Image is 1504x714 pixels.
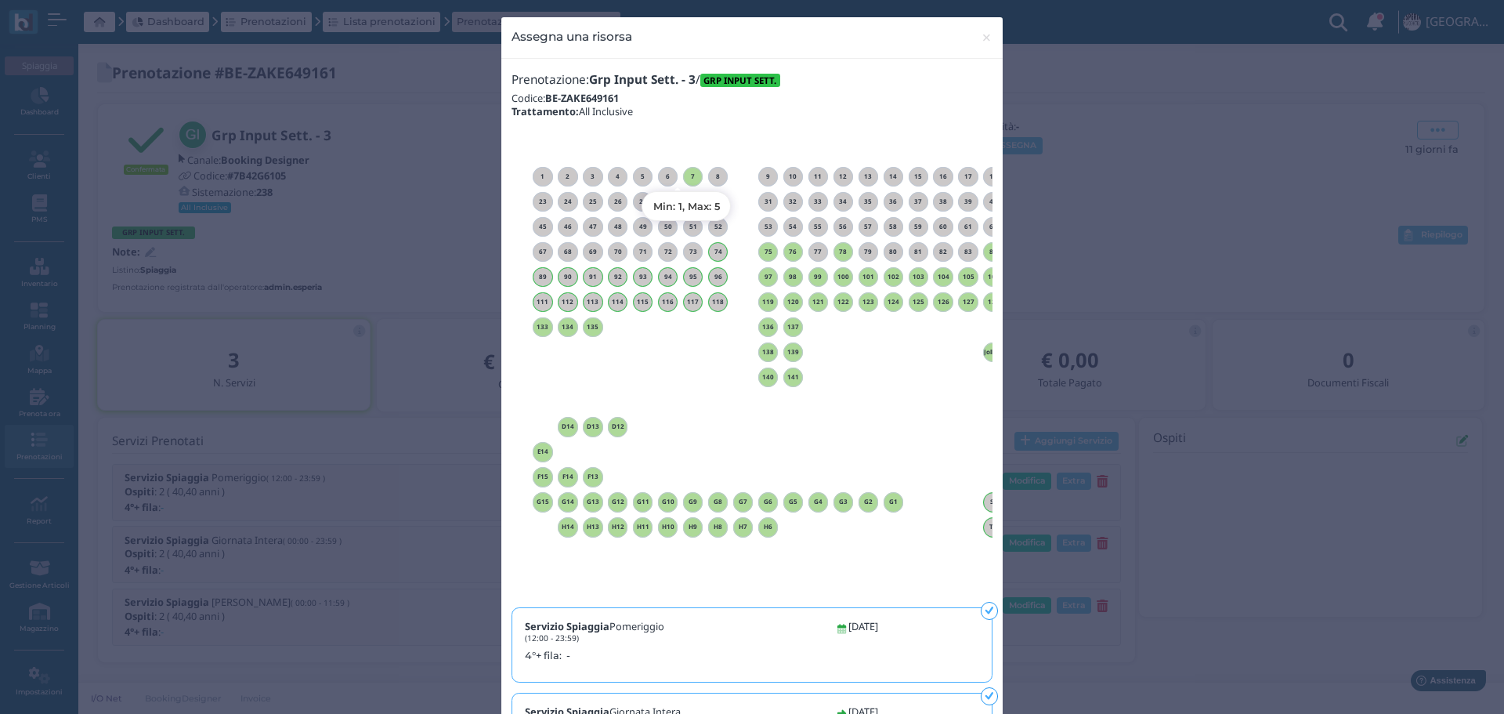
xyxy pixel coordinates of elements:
[525,648,819,663] label: 4°+ fila: -
[533,299,553,306] h6: 111
[808,198,829,205] h6: 33
[783,349,804,356] h6: 139
[758,223,779,230] h6: 53
[758,173,779,180] h6: 9
[608,498,628,506] h6: G12
[683,524,703,531] h6: H9
[633,173,653,180] h6: 5
[583,524,603,531] h6: H13
[884,274,904,281] h6: 102
[633,498,653,506] h6: G11
[958,223,978,230] h6: 61
[558,173,578,180] h6: 2
[708,173,728,180] h6: 8
[783,374,804,381] h6: 141
[608,274,628,281] h6: 92
[533,324,553,331] h6: 133
[583,299,603,306] h6: 113
[884,248,904,256] h6: 80
[558,498,578,506] h6: G14
[545,91,619,105] b: BE-ZAKE649161
[958,198,978,205] h6: 39
[758,498,779,506] h6: G6
[848,621,878,632] h5: [DATE]
[884,299,904,306] h6: 124
[808,248,829,256] h6: 77
[933,299,953,306] h6: 126
[525,632,579,643] small: (12:00 - 23:59)
[658,274,678,281] h6: 94
[808,299,829,306] h6: 121
[512,92,992,103] h5: Codice:
[808,274,829,281] h6: 99
[933,223,953,230] h6: 60
[658,223,678,230] h6: 50
[933,248,953,256] h6: 82
[633,274,653,281] h6: 93
[608,223,628,230] h6: 48
[833,248,854,256] h6: 78
[708,248,728,256] h6: 74
[583,473,603,480] h6: F13
[658,248,678,256] h6: 72
[783,198,804,205] h6: 32
[608,198,628,205] h6: 26
[708,274,728,281] h6: 96
[833,274,854,281] h6: 100
[909,299,929,306] h6: 125
[933,198,953,205] h6: 38
[683,248,703,256] h6: 73
[859,299,879,306] h6: 123
[708,498,728,506] h6: G8
[658,498,678,506] h6: G10
[558,473,578,480] h6: F14
[583,223,603,230] h6: 47
[958,173,978,180] h6: 17
[933,173,953,180] h6: 16
[958,299,978,306] h6: 127
[909,248,929,256] h6: 81
[558,324,578,331] h6: 134
[783,223,804,230] h6: 54
[683,498,703,506] h6: G9
[533,248,553,256] h6: 67
[558,223,578,230] h6: 46
[608,248,628,256] h6: 70
[558,248,578,256] h6: 68
[683,223,703,230] h6: 51
[708,299,728,306] h6: 118
[512,27,632,45] h4: Assegna una risorsa
[783,248,804,256] h6: 76
[558,274,578,281] h6: 90
[833,498,854,506] h6: G3
[683,173,703,180] h6: 7
[583,173,603,180] h6: 3
[859,274,879,281] h6: 101
[633,223,653,230] h6: 49
[583,198,603,205] h6: 25
[533,473,553,480] h6: F15
[512,106,992,117] h5: All Inclusive
[958,248,978,256] h6: 83
[558,198,578,205] h6: 24
[633,299,653,306] h6: 115
[758,349,779,356] h6: 138
[859,173,879,180] h6: 13
[859,248,879,256] h6: 79
[46,13,103,24] span: Assistenza
[533,223,553,230] h6: 45
[533,274,553,281] h6: 89
[758,248,779,256] h6: 75
[533,198,553,205] h6: 23
[884,223,904,230] h6: 58
[884,173,904,180] h6: 14
[642,191,731,221] div: Min: 1, Max: 5
[758,524,779,531] h6: H6
[833,173,854,180] h6: 12
[658,173,678,180] h6: 6
[909,173,929,180] h6: 15
[758,198,779,205] h6: 31
[525,619,609,633] b: Servizio Spiaggia
[583,423,603,430] h6: D13
[758,274,779,281] h6: 97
